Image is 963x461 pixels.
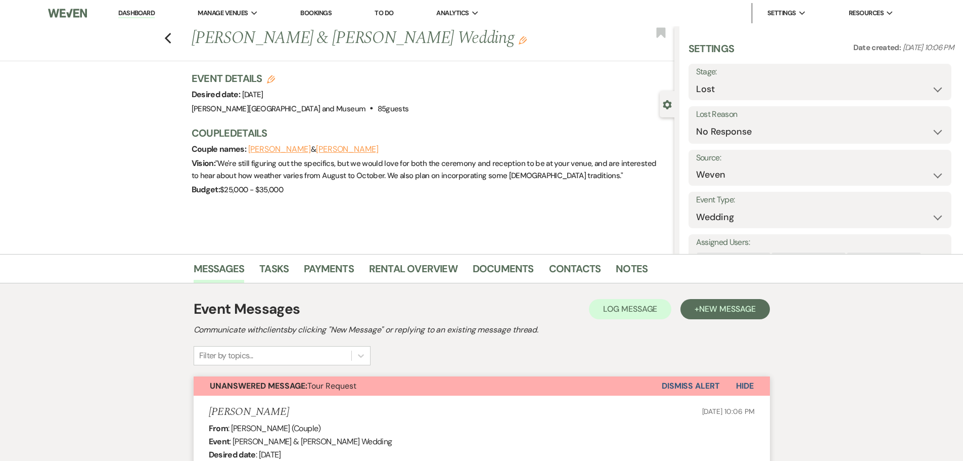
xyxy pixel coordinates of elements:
button: [PERSON_NAME] [316,145,379,153]
span: Manage Venues [198,8,248,18]
span: [PERSON_NAME][GEOGRAPHIC_DATA] and Museum [192,104,366,114]
a: Rental Overview [369,261,457,283]
span: [DATE] 10:06 PM [702,407,755,416]
span: Resources [849,8,884,18]
strong: Unanswered Message: [210,381,307,391]
button: Close lead details [663,99,672,109]
button: Hide [720,376,770,396]
div: [PERSON_NAME] [847,253,909,267]
h3: Event Details [192,71,409,86]
span: Settings [767,8,796,18]
a: Notes [616,261,648,283]
span: Hide [736,381,754,391]
img: Weven Logo [48,3,86,24]
h2: Communicate with clients by clicking "New Message" or replying to an existing message thread. [194,324,770,336]
div: [PERSON_NAME] [772,253,834,267]
label: Lost Reason [696,107,944,122]
button: Unanswered Message:Tour Request [194,376,662,396]
span: Vision: [192,158,216,169]
a: Dashboard [118,9,155,18]
a: Documents [473,261,534,283]
span: New Message [699,304,755,314]
h3: Couple Details [192,126,664,140]
span: & [248,144,379,154]
button: [PERSON_NAME] [248,145,311,153]
b: Desired date [209,449,256,460]
a: Tasks [259,261,289,283]
h1: [PERSON_NAME] & [PERSON_NAME] Wedding [192,26,574,51]
span: [DATE] [242,90,263,100]
h1: Event Messages [194,299,300,320]
button: Dismiss Alert [662,376,720,396]
a: Payments [304,261,354,283]
a: Bookings [300,9,332,17]
div: [PERSON_NAME] [697,253,759,267]
button: Edit [519,35,527,45]
span: " We're still figuring out the specifics, but we would love for both the ceremony and reception t... [192,158,657,181]
span: Log Message [603,304,657,314]
span: 85 guests [378,104,409,114]
a: To Do [375,9,393,17]
span: [DATE] 10:06 PM [903,43,954,53]
label: Event Type: [696,193,944,207]
a: Contacts [549,261,601,283]
b: Event [209,436,230,447]
h5: [PERSON_NAME] [209,406,289,418]
span: $25,000 - $35,000 [220,185,283,195]
h3: Settings [689,41,735,64]
button: Log Message [589,299,671,319]
div: Filter by topics... [199,350,253,362]
a: Messages [194,261,245,283]
label: Stage: [696,65,944,79]
b: From [209,423,228,434]
span: Couple names: [192,144,248,154]
button: +New Message [680,299,769,319]
label: Source: [696,151,944,165]
span: Budget: [192,184,220,195]
span: Desired date: [192,89,242,100]
span: Date created: [853,43,903,53]
span: Tour Request [210,381,356,391]
label: Assigned Users: [696,235,944,250]
span: Analytics [436,8,469,18]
